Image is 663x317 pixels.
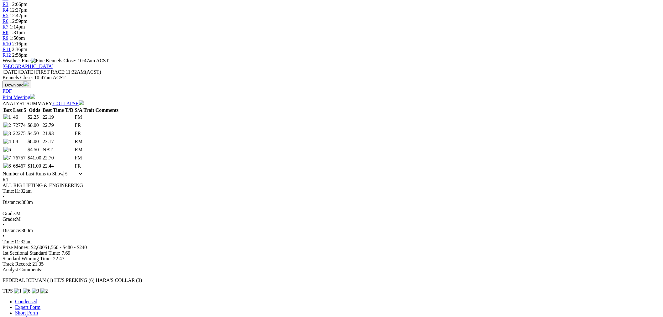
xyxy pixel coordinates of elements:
[28,155,41,160] span: $41.00
[42,155,74,161] td: 22.70
[3,288,13,294] span: TIPS
[3,18,8,24] a: R6
[13,122,27,128] td: 72774
[42,147,74,153] td: NBT
[3,256,52,261] span: Standard Winning Time:
[75,122,95,128] td: FR
[3,262,31,267] span: Track Record:
[3,239,660,245] div: 11:32am
[3,24,8,29] a: R7
[3,200,660,205] div: 380m
[13,130,27,137] td: 22275
[3,131,11,136] img: 3
[3,250,60,256] span: 1st Sectional Standard Time:
[3,177,8,182] span: R1
[46,58,109,63] span: Kennels Close: 10:47am ACST
[15,305,40,310] a: Expert Form
[3,155,11,161] img: 7
[12,52,28,58] span: 2:58pm
[3,228,660,233] div: 380m
[3,13,8,18] a: R5
[28,163,41,169] span: $11.00
[45,245,87,250] span: $1,560 - $480 - $240
[79,100,84,105] img: chevron-down-white.svg
[3,233,4,239] span: •
[13,163,27,169] td: 68467
[3,41,11,46] a: R10
[3,211,16,216] span: Grade:
[3,107,12,113] th: Box
[13,107,27,113] th: Last 5
[3,211,660,216] div: M
[3,216,16,222] span: Grade:
[3,7,8,13] a: R4
[75,138,95,145] td: RM
[61,250,70,256] span: 7.69
[3,35,8,41] a: R9
[30,94,35,99] img: printer.svg
[53,101,79,106] span: COLLAPSE
[32,262,44,267] span: 21.35
[36,69,65,75] span: FIRST RACE:
[3,194,4,199] span: •
[15,310,38,316] a: Short Form
[3,188,660,194] div: 11:32am
[3,228,21,233] span: Distance:
[28,122,39,128] span: $8.00
[3,81,31,88] button: Download
[53,256,64,261] span: 22.47
[28,131,39,136] span: $4.50
[42,122,74,128] td: 22.79
[31,58,44,64] img: Fine
[23,81,29,86] img: download.svg
[3,147,11,153] img: 6
[42,130,74,137] td: 21.93
[3,30,8,35] a: R8
[3,188,14,194] span: Time:
[13,155,27,161] td: 76757
[28,147,39,152] span: $4.50
[75,155,95,161] td: FM
[10,30,25,35] span: 1:31pm
[10,7,28,13] span: 12:27pm
[3,216,660,222] div: M
[3,239,14,244] span: Time:
[3,267,43,273] span: Analyst Comments:
[3,2,8,7] a: R3
[23,288,30,294] img: 6
[75,163,95,169] td: FR
[3,245,660,250] div: Prize Money: $2,600
[75,107,95,113] th: S/A Trait
[10,2,28,7] span: 12:06pm
[95,107,119,113] th: Comments
[12,41,28,46] span: 2:16pm
[3,75,660,81] div: Kennels Close: 10:47am ACST
[42,163,74,169] td: 22.44
[15,299,37,304] a: Condensed
[10,13,28,18] span: 12:42pm
[42,107,74,113] th: Best Time T/D
[3,69,19,75] span: [DATE]
[12,47,27,52] span: 2:36pm
[75,130,95,137] td: FR
[52,101,84,106] a: COLLAPSE
[27,107,42,113] th: Odds
[3,222,4,227] span: •
[3,95,35,100] a: Print Meeting
[3,183,660,188] div: ALL RIG LIFTING & ENGINEERING
[3,47,11,52] a: R11
[75,114,95,120] td: FM
[3,52,11,58] a: R12
[3,171,660,177] div: Number of Last Runs to Show
[13,114,27,120] td: 46
[3,88,12,94] a: PDF
[10,24,25,29] span: 1:14pm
